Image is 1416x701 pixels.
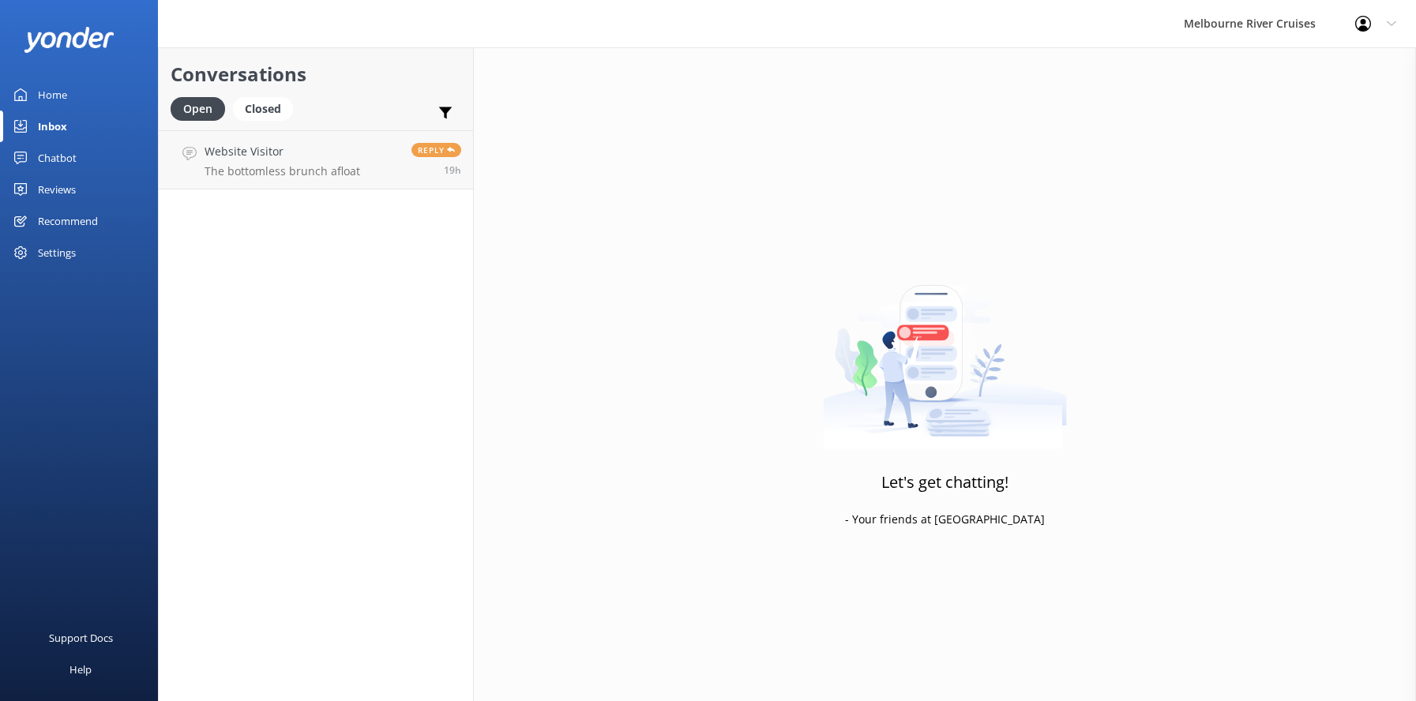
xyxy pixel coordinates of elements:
a: Open [171,99,233,117]
h3: Let's get chatting! [881,470,1008,495]
span: Reply [411,143,461,157]
h2: Conversations [171,59,461,89]
div: Help [69,654,92,685]
h4: Website Visitor [205,143,360,160]
div: Recommend [38,205,98,237]
div: Support Docs [49,622,113,654]
p: The bottomless brunch afloat [205,164,360,178]
div: Inbox [38,111,67,142]
div: Home [38,79,67,111]
a: Closed [233,99,301,117]
div: Settings [38,237,76,268]
div: Chatbot [38,142,77,174]
div: Reviews [38,174,76,205]
img: yonder-white-logo.png [24,27,115,53]
div: Closed [233,97,293,121]
div: Open [171,97,225,121]
p: - Your friends at [GEOGRAPHIC_DATA] [845,511,1045,528]
a: Website VisitorThe bottomless brunch afloatReply19h [159,130,473,189]
span: Sep 17 2025 01:54pm (UTC +10:00) Australia/Sydney [444,163,461,177]
img: artwork of a man stealing a conversation from at giant smartphone [823,252,1067,449]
